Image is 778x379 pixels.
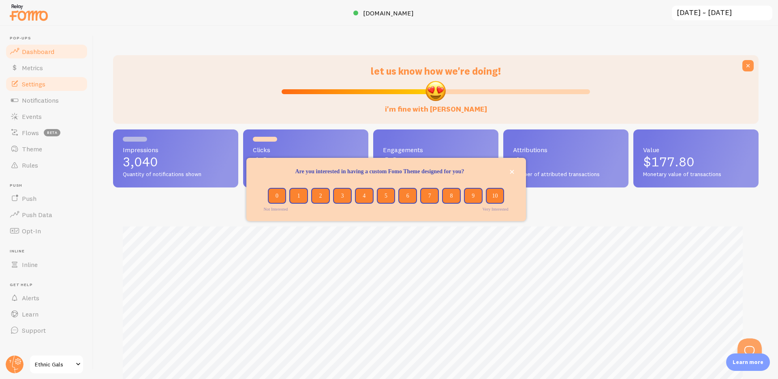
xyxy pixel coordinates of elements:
[442,188,461,204] button: 8
[5,306,88,322] a: Learn
[10,282,88,288] span: Get Help
[5,223,88,239] a: Opt-In
[733,358,763,366] p: Learn more
[22,194,36,202] span: Push
[5,157,88,173] a: Rules
[383,146,489,153] span: Engagements
[22,112,42,121] span: Events
[246,158,526,222] div: Are you interested in having a custom Fomo Theme designed for you?
[486,188,504,204] button: 10
[289,188,308,204] button: 1
[22,161,38,169] span: Rules
[44,129,60,136] span: beta
[5,60,88,76] a: Metrics
[425,80,447,102] img: emoji.png
[22,47,54,56] span: Dashboard
[22,145,42,153] span: Theme
[5,43,88,60] a: Dashboard
[9,2,49,23] img: fomo-relay-logo-orange.svg
[355,188,374,204] button: 4
[5,322,88,338] a: Support
[253,146,359,153] span: Clicks
[22,129,39,137] span: Flows
[10,249,88,254] span: Inline
[35,360,73,369] span: Ethnic Gals
[123,146,229,153] span: Impressions
[10,36,88,41] span: Pop-ups
[726,353,770,371] div: Learn more
[22,310,38,318] span: Learn
[483,207,509,211] label: Very Interested
[5,108,88,125] a: Events
[5,290,88,306] a: Alerts
[22,326,46,334] span: Support
[10,183,88,188] span: Push
[5,207,88,223] a: Push Data
[5,190,88,207] a: Push
[737,338,762,363] iframe: Help Scout Beacon - Open
[377,188,395,204] button: 5
[123,171,229,178] span: Quantity of notifications shown
[383,155,489,168] p: 32
[311,188,330,204] button: 2
[5,141,88,157] a: Theme
[22,64,43,72] span: Metrics
[256,168,516,176] p: Are you interested in having a custom Fomo Theme designed for you?
[5,256,88,273] a: Inline
[22,80,45,88] span: Settings
[22,96,59,104] span: Notifications
[22,261,38,269] span: Inline
[643,171,749,178] span: Monetary value of transactions
[643,154,695,170] span: $177.80
[5,92,88,108] a: Notifications
[123,155,229,168] p: 3,040
[5,125,88,141] a: Flows beta
[371,65,501,77] span: let us know how we're doing!
[513,155,619,168] p: 4
[513,146,619,153] span: Attributions
[333,188,352,204] button: 3
[420,188,439,204] button: 7
[513,171,619,178] span: Number of attributed transactions
[253,155,359,168] p: 10
[385,97,487,114] label: i'm fine with [PERSON_NAME]
[268,188,286,204] button: 0
[464,188,483,204] button: 9
[29,355,84,374] a: Ethnic Gals
[22,294,39,302] span: Alerts
[5,76,88,92] a: Settings
[22,211,52,219] span: Push Data
[22,227,41,235] span: Opt-In
[264,207,288,211] label: Not Interested
[508,168,516,176] button: close,
[398,188,417,204] button: 6
[643,146,749,153] span: Value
